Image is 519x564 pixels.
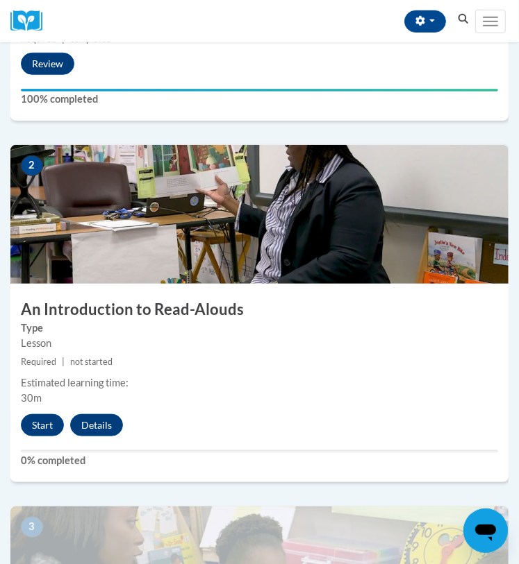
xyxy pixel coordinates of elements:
[62,357,65,367] span: |
[10,10,52,32] img: Logo brand
[453,11,474,28] button: Search
[21,453,498,468] label: 0% completed
[21,517,43,538] span: 3
[463,509,508,553] iframe: Button to launch messaging window
[21,321,498,336] label: Type
[404,10,446,33] button: Account Settings
[21,357,56,367] span: Required
[10,145,509,284] img: Course Image
[21,53,74,75] button: Review
[10,299,509,321] h3: An Introduction to Read-Alouds
[10,10,52,32] a: Cox Campus
[21,155,43,176] span: 2
[70,414,123,436] button: Details
[21,336,498,351] div: Lesson
[21,414,64,436] button: Start
[21,375,498,391] div: Estimated learning time:
[21,392,42,404] span: 30m
[21,89,498,92] div: Your progress
[70,357,113,367] span: not started
[21,92,498,107] label: 100% completed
